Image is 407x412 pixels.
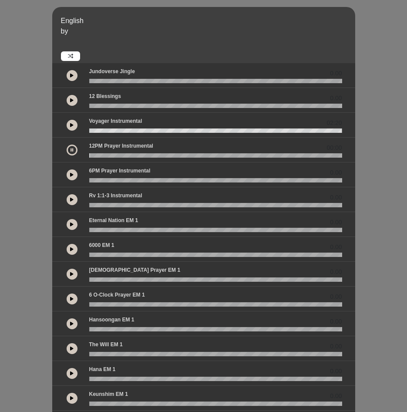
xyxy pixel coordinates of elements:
[330,193,342,202] span: 0.00
[330,218,342,227] span: 0.00
[330,367,342,376] span: 0.00
[330,392,342,401] span: 0.00
[326,143,342,152] span: 00:00
[89,365,116,373] p: Hana EM 1
[89,117,142,125] p: Voyager Instrumental
[330,168,342,177] span: 0.00
[330,94,342,103] span: 0.00
[89,167,151,175] p: 6PM Prayer Instrumental
[330,317,342,326] span: 0.00
[330,342,342,351] span: 0.00
[89,241,114,249] p: 6000 EM 1
[330,243,342,252] span: 0.00
[89,291,145,299] p: 6 o-clock prayer EM 1
[330,267,342,277] span: 0.00
[89,266,181,274] p: [DEMOGRAPHIC_DATA] prayer EM 1
[326,118,342,128] span: 02:20
[89,316,135,324] p: Hansoongan EM 1
[89,216,138,224] p: Eternal Nation EM 1
[61,16,353,26] p: English
[89,68,135,75] p: Jundoverse Jingle
[89,142,153,150] p: 12PM Prayer Instrumental
[330,69,342,78] span: 0.00
[61,27,68,35] span: by
[89,390,128,398] p: Keunshim EM 1
[89,341,123,348] p: The Will EM 1
[89,92,121,100] p: 12 Blessings
[330,292,342,301] span: 0.00
[89,192,142,199] p: Rv 1:1-3 Instrumental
